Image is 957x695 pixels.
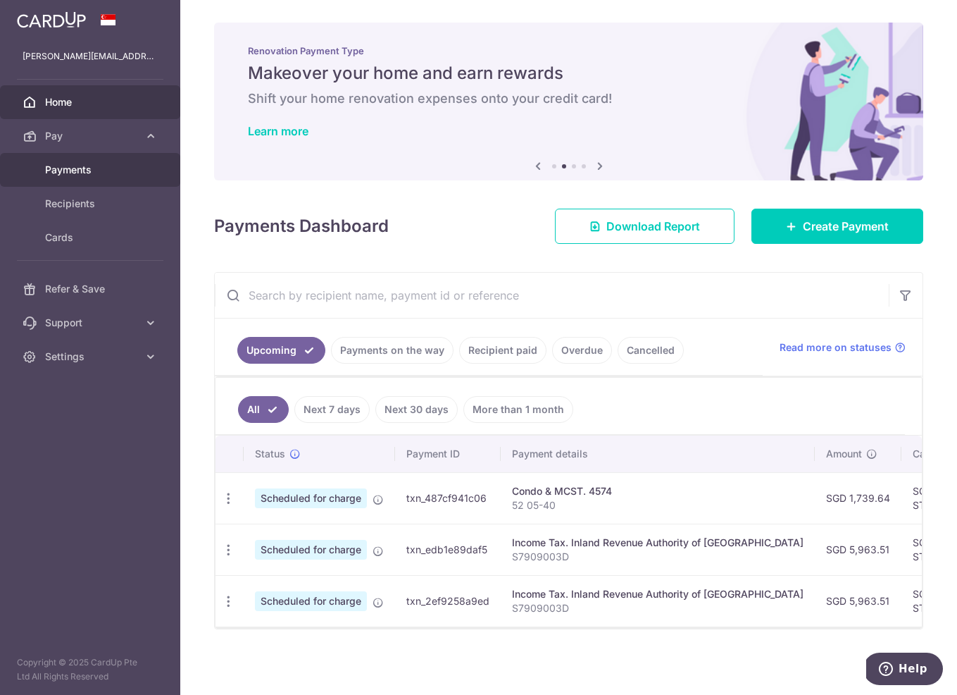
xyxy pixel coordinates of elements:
p: S7909003D [512,601,803,615]
td: txn_487cf941c06 [395,472,501,524]
p: S7909003D [512,550,803,564]
span: Create Payment [803,218,889,235]
span: Cards [45,230,138,245]
div: Condo & MCST. 4574 [512,484,803,498]
span: Scheduled for charge [255,591,367,611]
a: Next 30 days [375,396,458,423]
span: Home [45,95,138,109]
input: Search by recipient name, payment id or reference [215,273,889,318]
a: Download Report [555,209,734,244]
span: Scheduled for charge [255,540,367,560]
div: Income Tax. Inland Revenue Authority of [GEOGRAPHIC_DATA] [512,587,803,601]
span: Payments [45,163,138,177]
p: [PERSON_NAME][EMAIL_ADDRESS][DOMAIN_NAME] [23,49,158,63]
a: Cancelled [618,337,684,364]
span: Support [45,316,138,330]
td: SGD 5,963.51 [815,524,901,575]
span: Scheduled for charge [255,488,367,508]
div: Income Tax. Inland Revenue Authority of [GEOGRAPHIC_DATA] [512,536,803,550]
span: Settings [45,350,138,364]
td: txn_edb1e89daf5 [395,524,501,575]
a: Read more on statuses [780,340,906,355]
img: Renovation banner [214,23,923,180]
td: SGD 5,963.51 [815,575,901,627]
span: Status [255,447,285,461]
a: Learn more [248,124,308,138]
td: txn_2ef9258a9ed [395,575,501,627]
td: SGD 1,739.64 [815,472,901,524]
span: Amount [826,447,862,461]
a: Overdue [552,337,612,364]
a: Payments on the way [331,337,454,364]
th: Payment details [501,436,815,472]
p: 52 05-40 [512,498,803,512]
a: Create Payment [751,209,923,244]
a: Upcoming [237,337,325,364]
a: More than 1 month [463,396,573,423]
p: Renovation Payment Type [248,45,889,56]
iframe: Opens a widget where you can find more information [866,653,943,688]
span: Recipients [45,197,138,211]
h6: Shift your home renovation expenses onto your credit card! [248,90,889,107]
span: Read more on statuses [780,340,892,355]
a: Next 7 days [294,396,370,423]
th: Payment ID [395,436,501,472]
a: Recipient paid [459,337,546,364]
h4: Payments Dashboard [214,214,389,239]
img: CardUp [17,11,86,28]
span: Download Report [606,218,700,235]
span: Refer & Save [45,282,138,296]
span: Pay [45,129,138,143]
h5: Makeover your home and earn rewards [248,62,889,85]
a: All [238,396,289,423]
